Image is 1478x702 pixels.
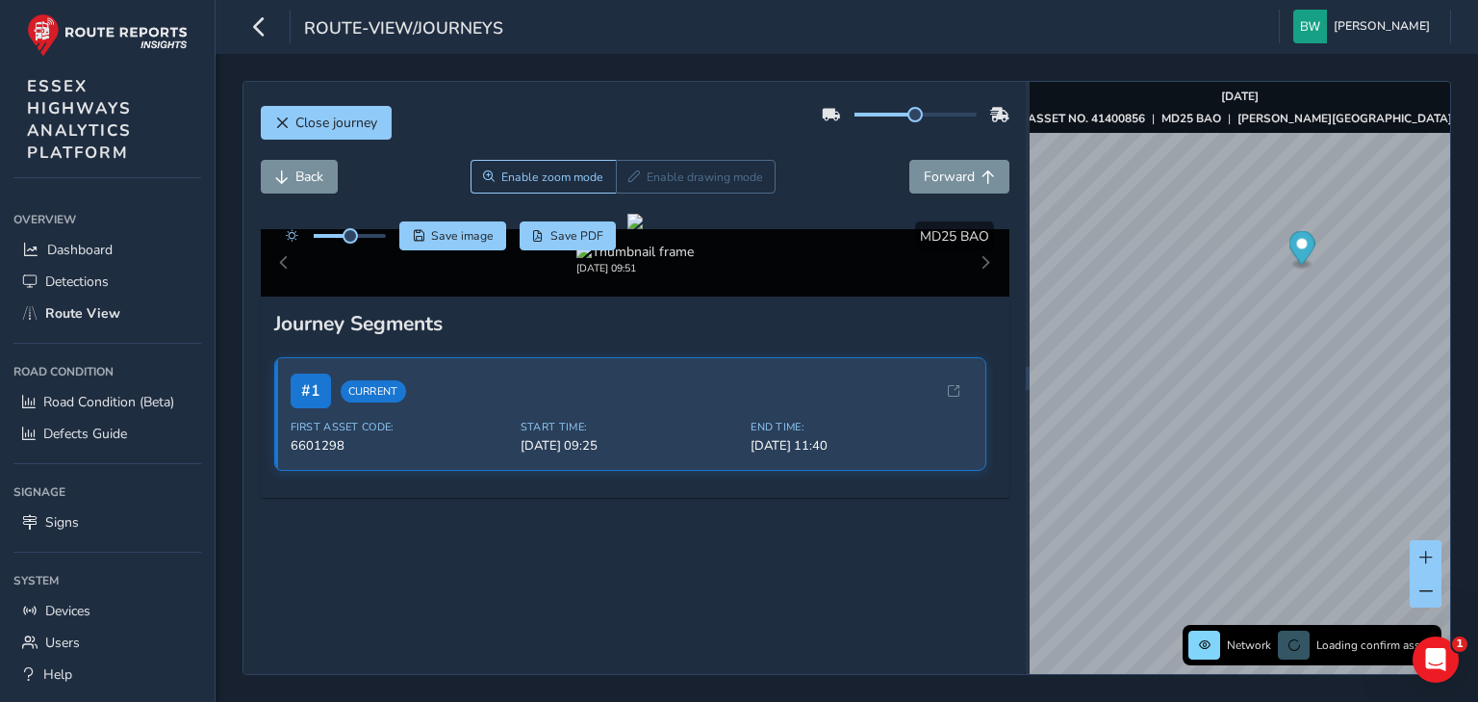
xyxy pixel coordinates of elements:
span: [DATE] 11:40 [751,437,969,455]
span: Users [45,634,80,652]
span: Back [295,168,323,186]
span: route-view/journeys [304,16,503,43]
div: | | [1028,111,1452,126]
a: Detections [13,266,201,298]
a: Signs [13,507,201,538]
strong: [DATE] [1221,89,1259,104]
span: Save PDF [550,228,603,244]
button: Forward [909,160,1009,194]
span: Save image [431,228,494,244]
span: [PERSON_NAME] [1334,10,1430,43]
div: Overview [13,205,201,234]
span: Road Condition (Beta) [43,393,174,411]
span: 1 [1452,637,1467,652]
span: MD25 BAO [920,227,989,246]
span: Loading confirm assets [1316,637,1436,653]
button: Close journey [261,106,392,140]
span: Current [341,380,406,403]
span: Help [43,665,72,684]
span: Network [1227,637,1271,653]
div: Signage [13,478,201,507]
span: Start Time: [521,420,739,434]
span: # 1 [291,374,331,408]
a: Users [13,627,201,659]
iframe: Intercom live chat [1413,637,1459,683]
img: Thumbnail frame [576,243,694,261]
span: Detections [45,273,109,291]
span: ESSEX HIGHWAYS ANALYTICS PLATFORM [27,75,132,164]
div: System [13,566,201,595]
a: Dashboard [13,234,201,266]
span: Dashboard [47,241,113,259]
div: Map marker [1289,231,1315,271]
img: rr logo [27,13,188,57]
span: [DATE] 09:25 [521,437,739,455]
button: [PERSON_NAME] [1293,10,1437,43]
a: Route View [13,298,201,329]
div: [DATE] 09:51 [576,261,694,275]
span: Devices [45,602,90,620]
span: Defects Guide [43,425,127,443]
span: 6601298 [291,437,509,455]
div: Journey Segments [274,310,996,337]
a: Road Condition (Beta) [13,386,201,418]
strong: ASSET NO. 41400856 [1028,111,1145,126]
button: Zoom [471,160,616,194]
strong: MD25 BAO [1161,111,1221,126]
a: Devices [13,595,201,627]
div: Road Condition [13,357,201,386]
button: PDF [520,221,617,250]
button: Back [261,160,338,194]
span: Enable zoom mode [501,169,603,185]
a: Help [13,659,201,690]
a: Defects Guide [13,418,201,450]
button: Save [399,221,506,250]
span: Signs [45,513,79,532]
span: End Time: [751,420,969,434]
span: Route View [45,304,120,323]
span: Forward [924,168,975,186]
span: Close journey [295,114,377,132]
img: diamond-layout [1293,10,1327,43]
strong: [PERSON_NAME][GEOGRAPHIC_DATA] [1237,111,1452,126]
span: First Asset Code: [291,420,509,434]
